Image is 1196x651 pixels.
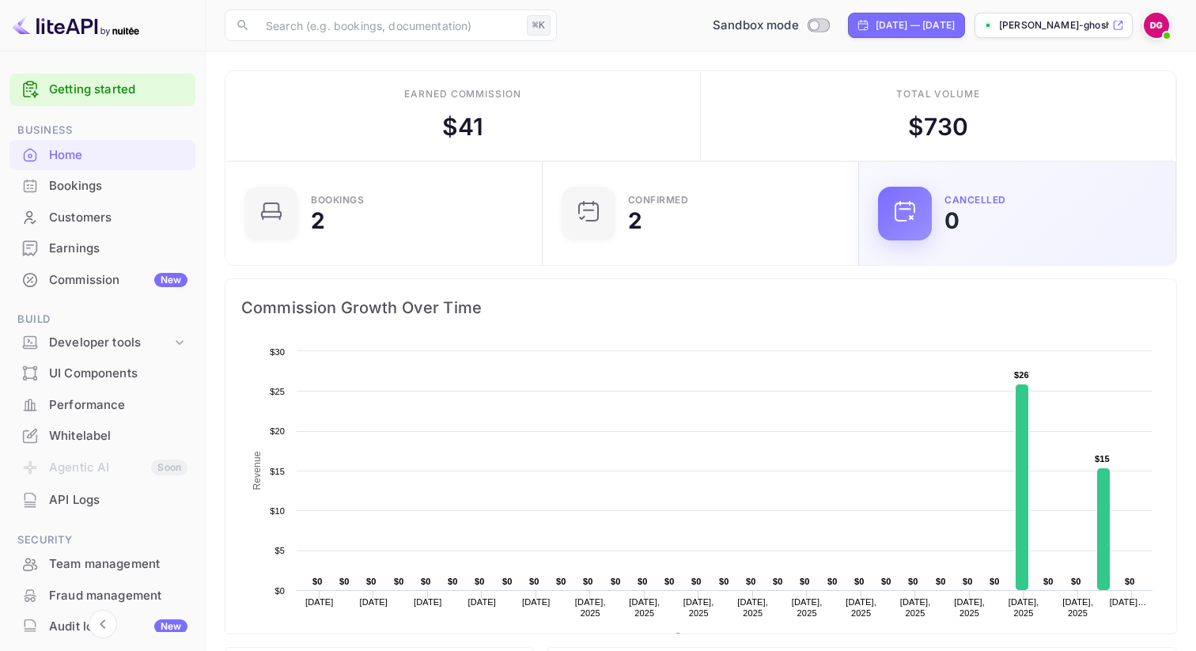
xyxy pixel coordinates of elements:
[1095,454,1110,464] text: $15
[339,577,350,586] text: $0
[305,597,334,607] text: [DATE]
[311,195,364,205] div: Bookings
[963,577,973,586] text: $0
[990,577,1000,586] text: $0
[270,426,285,436] text: $20
[49,177,187,195] div: Bookings
[556,577,566,586] text: $0
[900,597,931,618] text: [DATE], 2025
[583,577,593,586] text: $0
[9,358,195,388] a: UI Components
[881,577,891,586] text: $0
[49,365,187,383] div: UI Components
[9,549,195,578] a: Team management
[9,311,195,328] span: Build
[944,210,959,232] div: 0
[9,485,195,516] div: API Logs
[9,329,195,357] div: Developer tools
[9,202,195,232] a: Customers
[421,577,431,586] text: $0
[475,577,485,586] text: $0
[311,210,325,232] div: 2
[49,555,187,573] div: Team management
[49,491,187,509] div: API Logs
[688,633,729,644] text: Revenue
[9,233,195,264] div: Earnings
[9,611,195,642] div: Audit logsNew
[9,611,195,641] a: Audit logsNew
[999,18,1109,32] p: [PERSON_NAME]-ghosh-3md1i.n...
[404,87,521,101] div: Earned commission
[9,202,195,233] div: Customers
[9,390,195,421] div: Performance
[312,577,323,586] text: $0
[737,597,768,618] text: [DATE], 2025
[502,577,513,586] text: $0
[270,467,285,476] text: $15
[9,390,195,419] a: Performance
[854,577,865,586] text: $0
[664,577,675,586] text: $0
[944,195,1006,205] div: CANCELLED
[1062,597,1093,618] text: [DATE], 2025
[9,140,195,169] a: Home
[9,358,195,389] div: UI Components
[9,74,195,106] div: Getting started
[49,240,187,258] div: Earnings
[527,15,551,36] div: ⌘K
[414,597,442,607] text: [DATE]
[792,597,823,618] text: [DATE], 2025
[270,347,285,357] text: $30
[575,597,606,618] text: [DATE], 2025
[270,506,285,516] text: $10
[442,109,483,145] div: $ 41
[241,295,1160,320] span: Commission Growth Over Time
[154,273,187,287] div: New
[1009,597,1039,618] text: [DATE], 2025
[467,597,496,607] text: [DATE]
[1071,577,1081,586] text: $0
[9,549,195,580] div: Team management
[908,577,918,586] text: $0
[270,387,285,396] text: $25
[522,597,551,607] text: [DATE]
[628,210,642,232] div: 2
[49,209,187,227] div: Customers
[9,485,195,514] a: API Logs
[954,597,985,618] text: [DATE], 2025
[49,587,187,605] div: Fraud management
[366,577,377,586] text: $0
[49,396,187,414] div: Performance
[9,171,195,202] div: Bookings
[800,577,810,586] text: $0
[1125,577,1135,586] text: $0
[9,171,195,200] a: Bookings
[827,577,838,586] text: $0
[1043,577,1054,586] text: $0
[13,13,139,38] img: LiteAPI logo
[1014,370,1029,380] text: $26
[9,233,195,263] a: Earnings
[611,577,621,586] text: $0
[49,618,187,636] div: Audit logs
[629,597,660,618] text: [DATE], 2025
[49,271,187,290] div: Commission
[1110,597,1147,607] text: [DATE]…
[49,427,187,445] div: Whitelabel
[394,577,404,586] text: $0
[1144,13,1169,38] img: Debankur Ghosh
[256,9,520,41] input: Search (e.g. bookings, documentation)
[896,87,981,101] div: Total volume
[9,265,195,296] div: CommissionNew
[9,265,195,294] a: CommissionNew
[9,421,195,452] div: Whitelabel
[49,81,187,99] a: Getting started
[9,581,195,610] a: Fraud management
[9,122,195,139] span: Business
[9,140,195,171] div: Home
[683,597,714,618] text: [DATE], 2025
[49,146,187,165] div: Home
[846,597,876,618] text: [DATE], 2025
[706,17,835,35] div: Switch to Production mode
[49,334,172,352] div: Developer tools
